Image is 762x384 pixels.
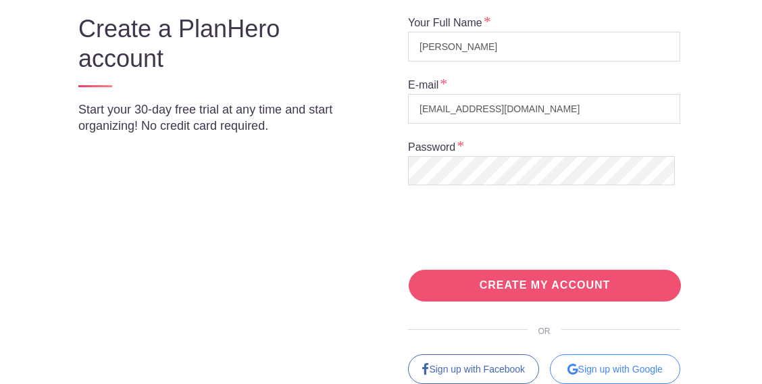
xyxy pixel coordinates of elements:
[409,270,681,302] input: CREATE MY ACCOUNT
[408,18,482,28] label: Your Full Name
[408,354,539,384] a: Sign up with Facebook
[78,45,344,72] h3: account
[528,327,561,336] span: OR
[408,80,438,91] label: E-mail
[408,201,613,254] iframe: reCAPTCHA
[408,142,455,153] label: Password
[408,32,680,62] input: e.g. Julie Smith
[408,94,680,124] input: e.g. julie@eventco.com
[78,16,344,43] h3: Create a PlanHero
[550,354,681,384] div: Sign up with Google
[78,101,344,134] p: Start your 30-day free trial at any time and start organizing! No credit card required.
